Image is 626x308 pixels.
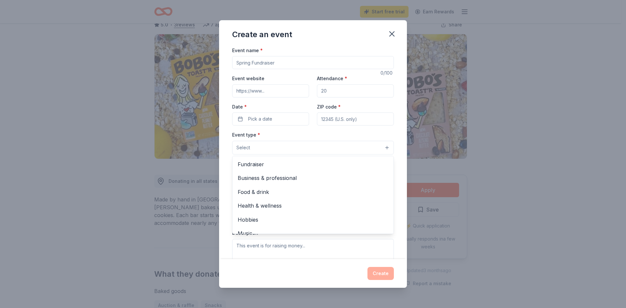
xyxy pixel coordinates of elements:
div: Select [232,156,394,234]
span: Health & wellness [238,201,388,210]
span: Hobbies [238,215,388,224]
span: Business & professional [238,174,388,182]
span: Music [238,229,388,238]
span: Food & drink [238,188,388,196]
button: Select [232,141,394,154]
span: Fundraiser [238,160,388,169]
span: Select [236,144,250,152]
